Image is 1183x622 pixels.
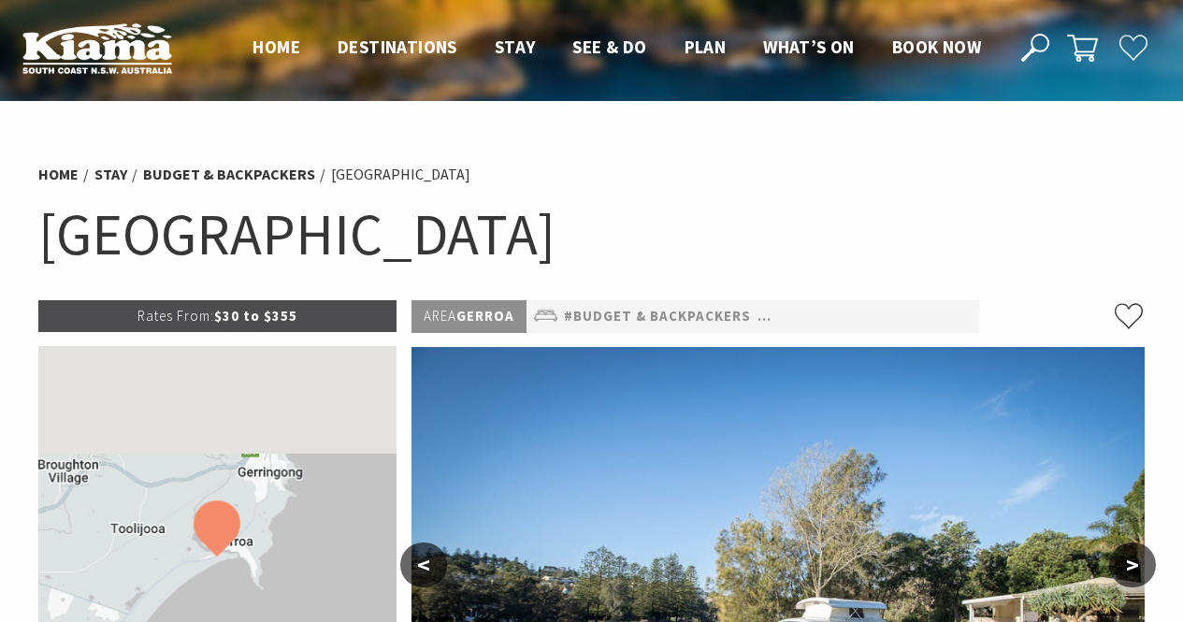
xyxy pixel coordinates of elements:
span: Rates From: [137,307,214,325]
span: Destinations [338,36,457,58]
span: Plan [685,36,727,58]
p: Gerroa [411,300,527,333]
a: Budget & backpackers [143,165,315,184]
p: $30 to $355 [38,300,397,332]
span: See & Do [572,36,646,58]
a: Home [38,165,79,184]
span: What’s On [763,36,855,58]
span: Area [424,307,456,325]
button: > [1109,542,1156,587]
a: #Camping & Holiday Parks [757,305,961,328]
a: Stay [94,165,127,184]
a: #Cottages [968,305,1054,328]
h1: [GEOGRAPHIC_DATA] [38,196,1146,272]
a: #Budget & backpackers [564,305,751,328]
button: < [400,542,447,587]
img: Kiama Logo [22,22,172,74]
nav: Main Menu [234,33,1000,64]
span: Stay [495,36,536,58]
li: [GEOGRAPHIC_DATA] [331,163,470,187]
span: Book now [892,36,981,58]
span: Home [252,36,300,58]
